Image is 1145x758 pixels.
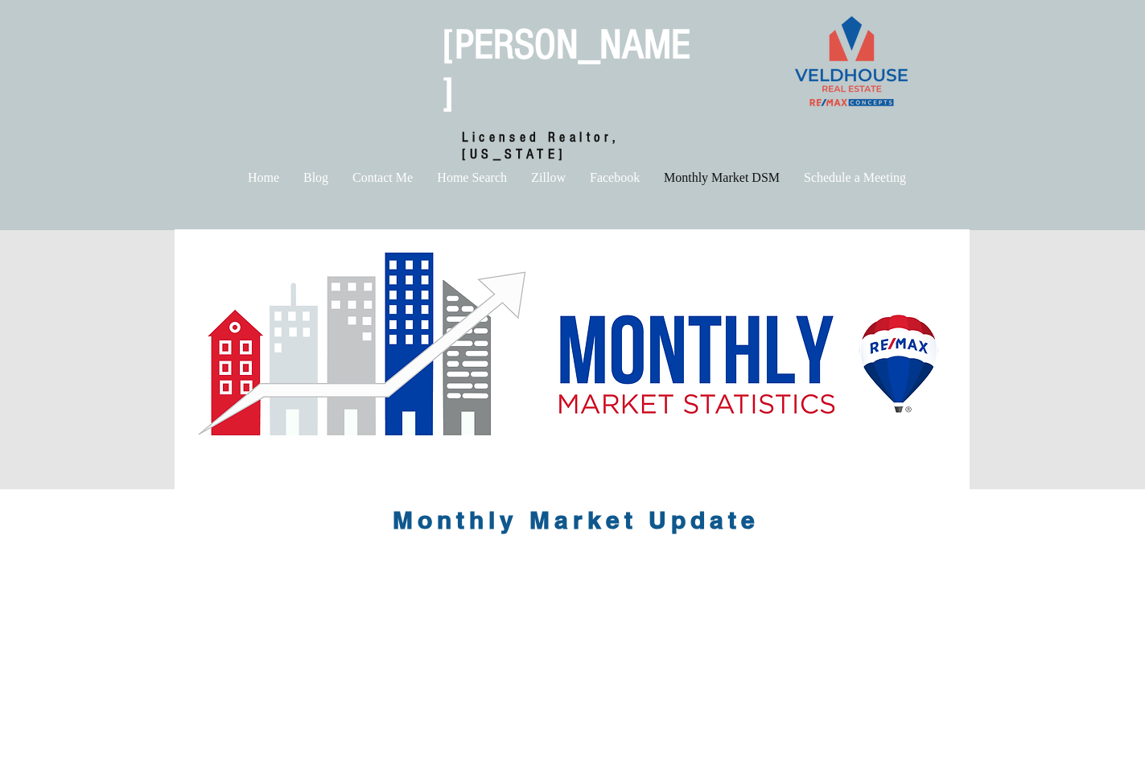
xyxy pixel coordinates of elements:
p: Contact Me [344,167,421,187]
p: Monthly Market DSM [656,167,788,187]
a: Home [236,167,291,187]
span: Licensed Realtor, [US_STATE] [462,129,620,163]
p: Home Search [429,167,515,187]
img: Veldhouse Logo - Option 1.png [780,7,924,118]
nav: Site [189,167,966,187]
a: Monthly Market DSM [652,167,792,187]
a: Schedule a Meeting [792,167,918,187]
a: Contact Me [340,167,425,187]
img: monthly market banner.png [175,229,970,492]
span: Monthly Market Update [393,505,760,534]
p: Facebook [582,167,648,187]
p: Home [240,167,287,187]
a: Zillow [519,167,578,187]
a: Home Search [425,167,519,187]
a: Blog [291,167,340,187]
p: Schedule a Meeting [796,167,914,187]
a: Facebook [578,167,652,187]
p: Zillow [523,167,574,187]
p: Blog [295,167,336,187]
a: [PERSON_NAME] [443,21,690,117]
